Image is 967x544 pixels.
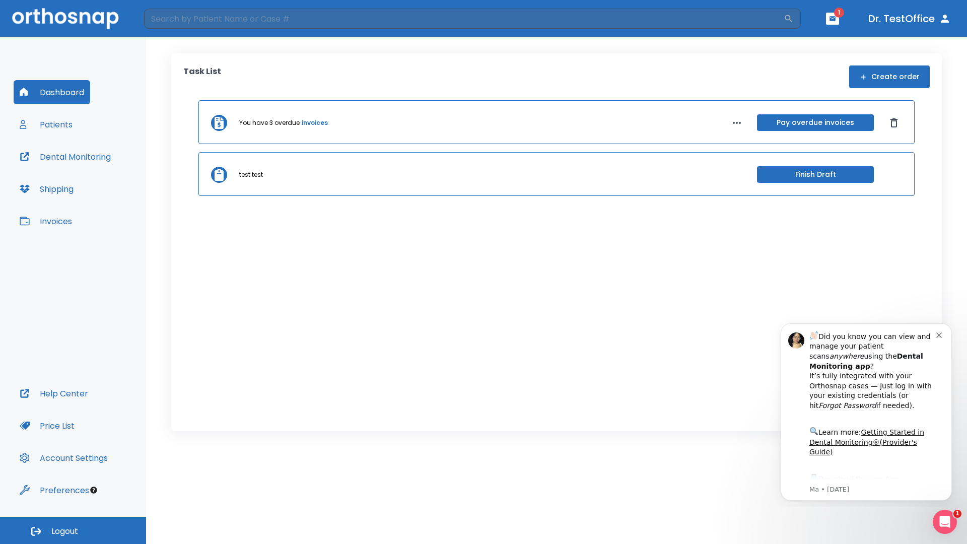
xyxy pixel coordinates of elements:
[14,446,114,470] button: Account Settings
[44,161,133,179] a: App Store
[302,118,328,127] a: invoices
[953,510,961,518] span: 1
[14,80,90,104] button: Dashboard
[14,209,78,233] button: Invoices
[886,115,902,131] button: Dismiss
[864,10,955,28] button: Dr. TestOffice
[44,158,171,210] div: Download the app: | ​ Let us know if you need help getting started!
[757,166,874,183] button: Finish Draft
[14,414,81,438] button: Price List
[171,16,179,24] button: Dismiss notification
[14,177,80,201] button: Shipping
[849,65,930,88] button: Create order
[834,8,844,18] span: 1
[757,114,874,131] button: Pay overdue invoices
[766,314,967,507] iframe: Intercom notifications message
[14,478,95,502] button: Preferences
[14,381,94,405] button: Help Center
[12,8,119,29] img: Orthosnap
[933,510,957,534] iframe: Intercom live chat
[89,486,98,495] div: Tooltip anchor
[239,118,300,127] p: You have 3 overdue
[183,65,221,88] p: Task List
[44,171,171,180] p: Message from Ma, sent 7w ago
[51,526,78,537] span: Logout
[239,170,263,179] p: test test
[14,112,79,137] button: Patients
[144,9,784,29] input: Search by Patient Name or Case #
[14,145,117,169] button: Dental Monitoring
